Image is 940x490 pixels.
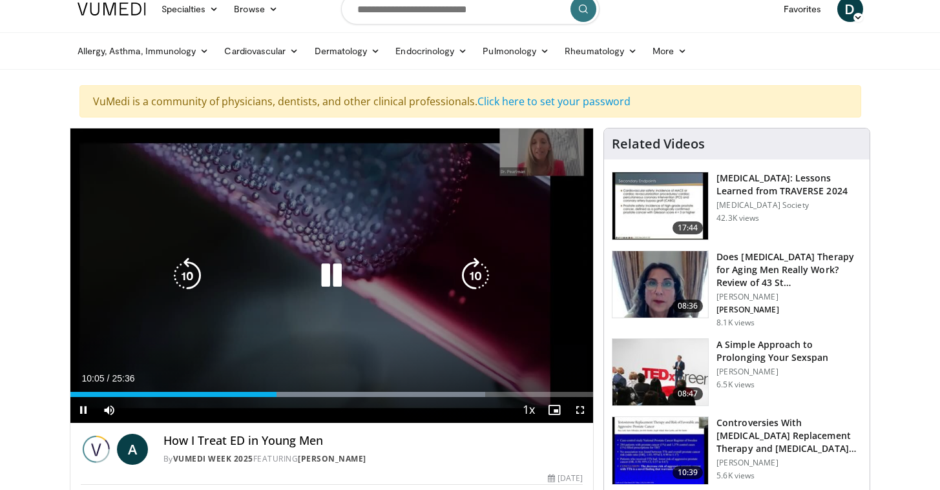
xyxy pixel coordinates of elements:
[612,136,705,152] h4: Related Videos
[612,338,862,407] a: 08:47 A Simple Approach to Prolonging Your Sexspan [PERSON_NAME] 6.5K views
[516,397,541,423] button: Playback Rate
[612,416,862,485] a: 10:39 Controversies With [MEDICAL_DATA] Replacement Therapy and [MEDICAL_DATA] Can… [PERSON_NAME]...
[716,250,862,289] h3: Does [MEDICAL_DATA] Therapy for Aging Men Really Work? Review of 43 St…
[567,397,593,423] button: Fullscreen
[70,392,594,397] div: Progress Bar
[548,473,583,484] div: [DATE]
[716,367,862,377] p: [PERSON_NAME]
[557,38,645,64] a: Rheumatology
[716,471,755,481] p: 5.6K views
[173,453,253,464] a: Vumedi Week 2025
[163,453,583,465] div: By FEATURING
[70,397,96,423] button: Pause
[673,221,704,234] span: 17:44
[388,38,475,64] a: Endocrinology
[81,434,112,465] img: Vumedi Week 2025
[716,292,862,302] p: [PERSON_NAME]
[716,200,862,210] p: [MEDICAL_DATA] Society
[70,128,594,424] video-js: Video Player
[541,397,567,423] button: Enable picture-in-picture mode
[475,38,557,64] a: Pulmonology
[673,300,704,312] span: 08:36
[612,417,708,484] img: 418933e4-fe1c-4c2e-be56-3ce3ec8efa3b.150x105_q85_crop-smart_upscale.jpg
[612,250,862,328] a: 08:36 Does [MEDICAL_DATA] Therapy for Aging Men Really Work? Review of 43 St… [PERSON_NAME] [PERS...
[70,38,217,64] a: Allergy, Asthma, Immunology
[716,318,755,328] p: 8.1K views
[307,38,388,64] a: Dermatology
[298,453,366,464] a: [PERSON_NAME]
[716,213,759,223] p: 42.3K views
[716,380,755,390] p: 6.5K views
[78,3,146,15] img: VuMedi Logo
[673,387,704,400] span: 08:47
[112,373,134,383] span: 25:36
[117,434,148,465] a: A
[612,339,708,406] img: c4bd4661-e278-4c34-863c-57c104f39734.150x105_q85_crop-smart_upscale.jpg
[673,466,704,479] span: 10:39
[477,94,631,108] a: Click here to set your password
[79,85,861,117] div: VuMedi is a community of physicians, dentists, and other clinical professionals.
[216,38,306,64] a: Cardiovascular
[612,172,708,240] img: 1317c62a-2f0d-4360-bee0-b1bff80fed3c.150x105_q85_crop-smart_upscale.jpg
[716,458,862,468] p: [PERSON_NAME]
[716,338,862,364] h3: A Simple Approach to Prolonging Your Sexspan
[96,397,122,423] button: Mute
[716,172,862,198] h3: [MEDICAL_DATA]: Lessons Learned from TRAVERSE 2024
[645,38,695,64] a: More
[163,434,583,448] h4: How I Treat ED in Young Men
[716,416,862,455] h3: Controversies With [MEDICAL_DATA] Replacement Therapy and [MEDICAL_DATA] Can…
[716,305,862,315] p: [PERSON_NAME]
[107,373,110,383] span: /
[612,251,708,318] img: 4d4bce34-7cbb-4531-8d0c-5308a71d9d6c.150x105_q85_crop-smart_upscale.jpg
[612,172,862,240] a: 17:44 [MEDICAL_DATA]: Lessons Learned from TRAVERSE 2024 [MEDICAL_DATA] Society 42.3K views
[82,373,105,383] span: 10:05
